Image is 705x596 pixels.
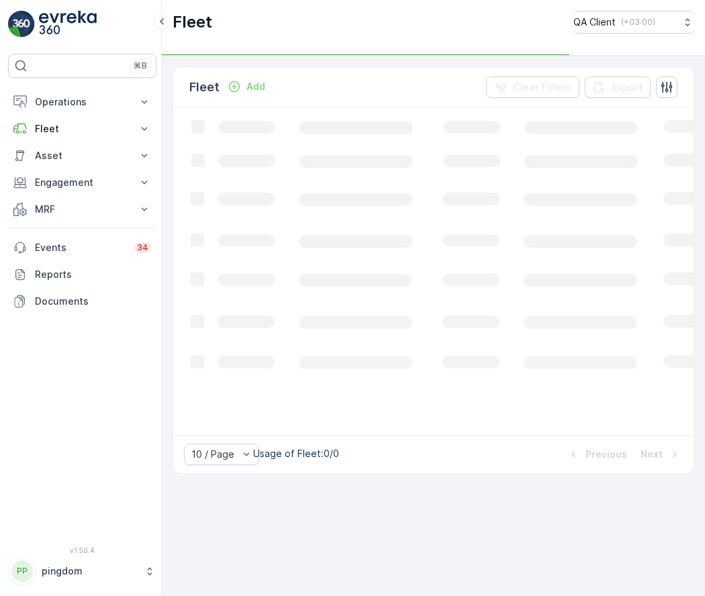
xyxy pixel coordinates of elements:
[486,77,579,98] button: Clear Filters
[35,241,126,254] p: Events
[8,557,156,585] button: PPpingdom
[222,79,271,95] button: Add
[8,169,156,196] button: Engagement
[134,60,147,71] p: ⌘B
[35,203,130,216] p: MRF
[35,122,130,136] p: Fleet
[585,77,651,98] button: Export
[8,261,156,288] a: Reports
[573,15,616,29] p: QA Client
[8,142,156,169] button: Asset
[42,564,138,578] p: pingdom
[585,448,627,461] p: Previous
[253,447,339,460] p: Usage of Fleet : 0/0
[573,11,694,34] button: QA Client(+03:00)
[173,11,212,33] p: Fleet
[639,446,683,462] button: Next
[8,546,156,554] span: v 1.50.4
[621,17,655,28] p: ( +03:00 )
[35,95,130,109] p: Operations
[189,78,220,97] p: Fleet
[39,11,97,38] img: logo_light-DOdMpM7g.png
[35,176,130,189] p: Engagement
[612,81,643,94] p: Export
[565,446,628,462] button: Previous
[35,149,130,162] p: Asset
[35,295,151,308] p: Documents
[8,89,156,115] button: Operations
[641,448,663,461] p: Next
[246,80,265,93] p: Add
[8,234,156,261] a: Events34
[11,560,33,582] div: PP
[137,242,148,253] p: 34
[513,81,571,94] p: Clear Filters
[8,196,156,223] button: MRF
[8,115,156,142] button: Fleet
[8,11,35,38] img: logo
[8,288,156,315] a: Documents
[35,268,151,281] p: Reports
